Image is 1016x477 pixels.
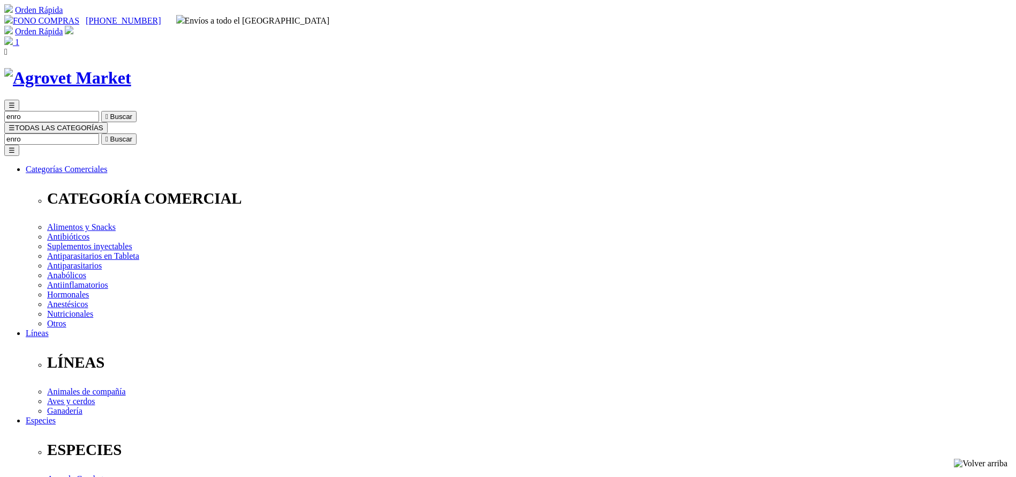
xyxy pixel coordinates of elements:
span: Envíos a todo el [GEOGRAPHIC_DATA] [176,16,330,25]
input: Buscar [4,133,99,145]
a: [PHONE_NUMBER] [86,16,161,25]
button: ☰ [4,145,19,156]
a: Alimentos y Snacks [47,222,116,232]
input: Buscar [4,111,99,122]
a: Otros [47,319,66,328]
i:  [106,135,108,143]
a: Anabólicos [47,271,86,280]
a: FONO COMPRAS [4,16,79,25]
p: LÍNEAS [47,354,1012,371]
span: 1 [15,38,19,47]
img: shopping-bag.svg [4,36,13,45]
p: ESPECIES [47,441,1012,459]
img: shopping-cart.svg [4,4,13,13]
img: user.svg [65,26,73,34]
a: Antiparasitarios [47,261,102,270]
i:  [4,47,7,56]
span: ☰ [9,124,15,132]
a: Ganadería [47,406,82,415]
a: Nutricionales [47,309,93,318]
button:  Buscar [101,111,137,122]
button: ☰TODAS LAS CATEGORÍAS [4,122,108,133]
img: delivery-truck.svg [176,15,185,24]
button: ☰ [4,100,19,111]
img: Agrovet Market [4,68,131,88]
a: Animales de compañía [47,387,126,396]
span: ☰ [9,101,15,109]
a: Líneas [26,329,49,338]
p: CATEGORÍA COMERCIAL [47,190,1012,207]
a: Hormonales [47,290,89,299]
a: 1 [4,38,19,47]
a: Antiparasitarios en Tableta [47,251,139,260]
img: Volver arriba [954,459,1007,468]
a: Acceda a su cuenta de cliente [65,27,73,36]
span: Buscar [110,113,132,121]
a: Antibióticos [47,232,89,241]
button:  Buscar [101,133,137,145]
a: Antiinflamatorios [47,280,108,289]
a: Anestésicos [47,300,88,309]
i:  [106,113,108,121]
img: phone.svg [4,15,13,24]
a: Orden Rápida [15,27,63,36]
a: Orden Rápida [15,5,63,14]
a: Especies [26,416,56,425]
a: Aves y cerdos [47,397,95,406]
img: shopping-cart.svg [4,26,13,34]
span: Buscar [110,135,132,143]
a: Suplementos inyectables [47,242,132,251]
a: Categorías Comerciales [26,165,107,174]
